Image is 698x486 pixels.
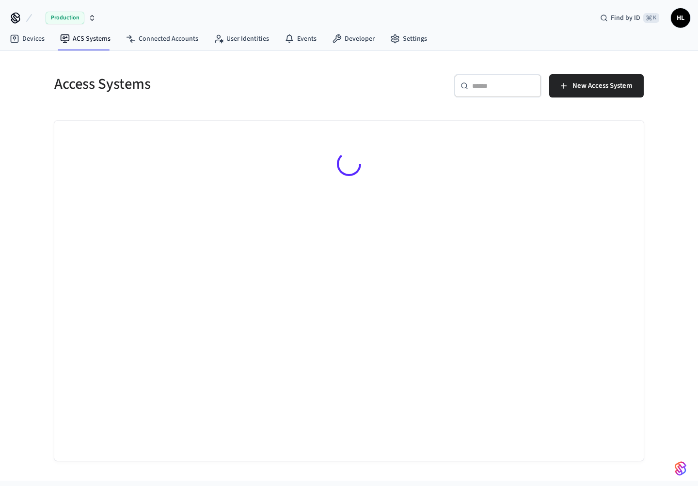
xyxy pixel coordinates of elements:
[382,30,435,48] a: Settings
[643,13,659,23] span: ⌘ K
[2,30,52,48] a: Devices
[675,461,686,476] img: SeamLogoGradient.69752ec5.svg
[549,74,644,97] button: New Access System
[671,8,690,28] button: HL
[118,30,206,48] a: Connected Accounts
[46,12,84,24] span: Production
[54,74,343,94] h5: Access Systems
[324,30,382,48] a: Developer
[672,9,689,27] span: HL
[572,80,632,92] span: New Access System
[611,13,640,23] span: Find by ID
[52,30,118,48] a: ACS Systems
[206,30,277,48] a: User Identities
[277,30,324,48] a: Events
[592,9,667,27] div: Find by ID⌘ K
